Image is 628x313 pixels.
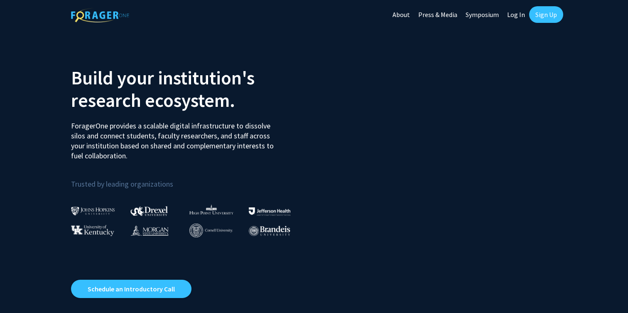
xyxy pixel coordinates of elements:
[71,67,308,111] h2: Build your institution's research ecosystem.
[71,168,308,190] p: Trusted by leading organizations
[130,206,168,216] img: Drexel University
[71,207,115,215] img: Johns Hopkins University
[71,8,129,22] img: ForagerOne Logo
[71,225,114,236] img: University of Kentucky
[529,6,563,23] a: Sign Up
[189,224,233,237] img: Cornell University
[71,280,191,298] a: Opens in a new tab
[71,115,280,161] p: ForagerOne provides a scalable digital infrastructure to dissolve silos and connect students, fac...
[130,225,169,236] img: Morgan State University
[189,205,233,214] img: High Point University
[249,207,290,215] img: Thomas Jefferson University
[249,226,290,236] img: Brandeis University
